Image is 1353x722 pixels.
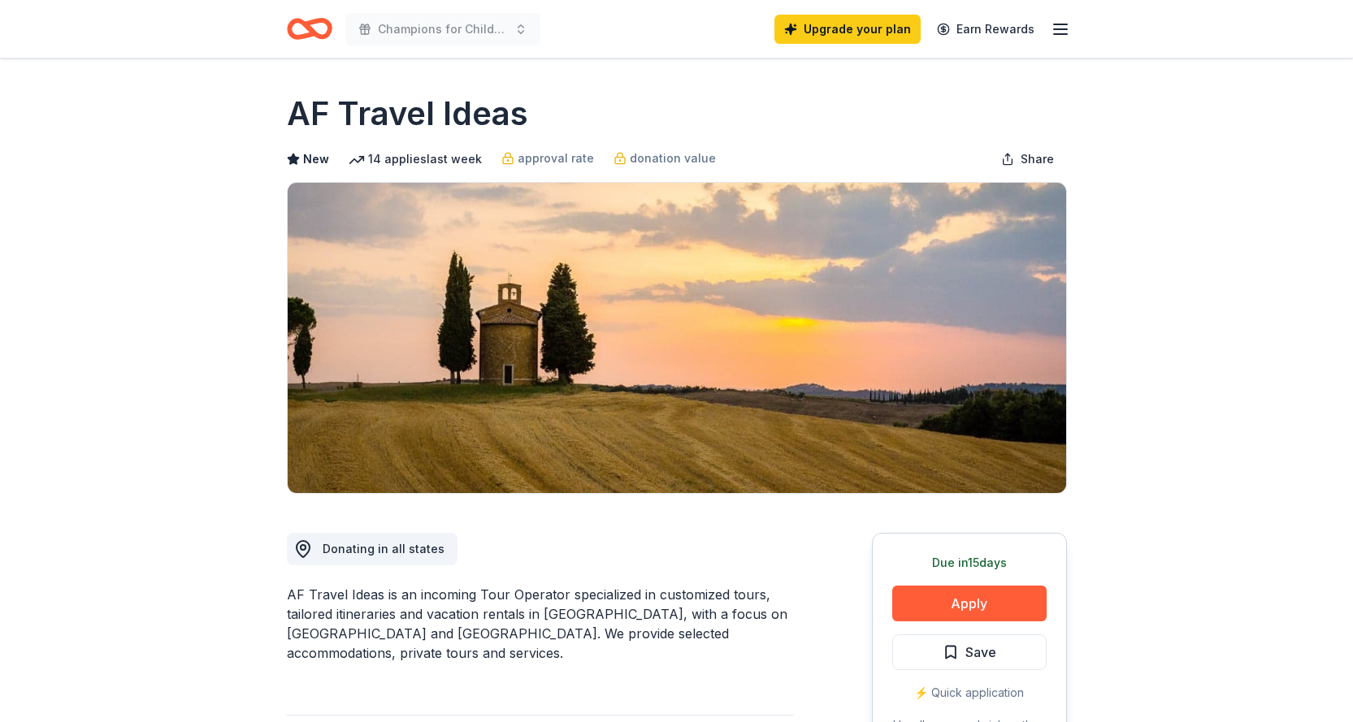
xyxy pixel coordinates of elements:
[892,634,1047,670] button: Save
[965,642,996,663] span: Save
[988,143,1067,175] button: Share
[774,15,921,44] a: Upgrade your plan
[287,10,332,48] a: Home
[892,586,1047,621] button: Apply
[323,542,444,556] span: Donating in all states
[892,553,1047,573] div: Due in 15 days
[287,585,794,663] div: AF Travel Ideas is an incoming Tour Operator specialized in customized tours, tailored itinerarie...
[501,149,594,168] a: approval rate
[345,13,540,45] button: Champions for Children
[303,149,329,169] span: New
[287,91,528,136] h1: AF Travel Ideas
[630,149,716,168] span: donation value
[378,19,508,39] span: Champions for Children
[518,149,594,168] span: approval rate
[614,149,716,168] a: donation value
[349,149,482,169] div: 14 applies last week
[892,683,1047,703] div: ⚡️ Quick application
[927,15,1044,44] a: Earn Rewards
[1021,149,1054,169] span: Share
[288,183,1066,493] img: Image for AF Travel Ideas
